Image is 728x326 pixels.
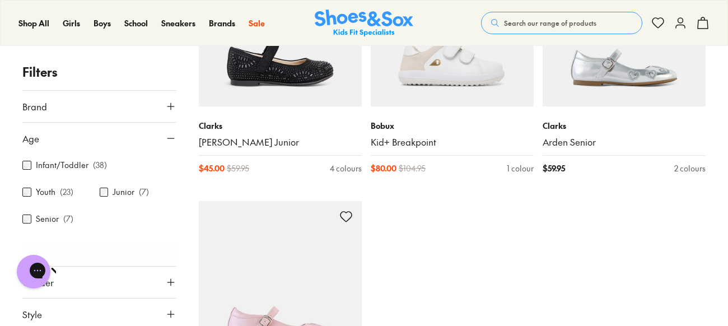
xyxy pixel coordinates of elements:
[60,187,73,198] p: ( 23 )
[674,162,706,174] div: 2 colours
[543,162,565,174] span: $ 59.95
[18,17,49,29] a: Shop All
[371,120,534,132] p: Bobux
[11,251,56,292] iframe: Gorgias live chat messenger
[36,160,88,171] label: Infant/Toddler
[507,162,534,174] div: 1 colour
[543,136,706,148] a: Arden Senior
[22,267,176,298] button: Gender
[371,162,396,174] span: $ 80.00
[22,123,176,154] button: Age
[249,17,265,29] a: Sale
[161,17,195,29] a: Sneakers
[139,187,149,198] p: ( 7 )
[315,10,413,37] img: SNS_Logo_Responsive.svg
[22,63,176,81] p: Filters
[330,162,362,174] div: 4 colours
[199,120,362,132] p: Clarks
[371,136,534,148] a: Kid+ Breakpoint
[504,18,596,28] span: Search our range of products
[36,187,55,198] label: Youth
[22,132,39,145] span: Age
[94,17,111,29] a: Boys
[113,187,134,198] label: Junior
[199,136,362,148] a: [PERSON_NAME] Junior
[199,162,225,174] span: $ 45.00
[124,17,148,29] a: School
[93,160,107,171] p: ( 38 )
[481,12,642,34] button: Search our range of products
[543,120,706,132] p: Clarks
[227,162,249,174] span: $ 59.95
[22,91,176,122] button: Brand
[63,17,80,29] a: Girls
[36,213,59,225] label: Senior
[22,308,42,321] span: Style
[209,17,235,29] a: Brands
[399,162,426,174] span: $ 104.95
[315,10,413,37] a: Shoes & Sox
[63,213,73,225] p: ( 7 )
[22,100,47,113] span: Brand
